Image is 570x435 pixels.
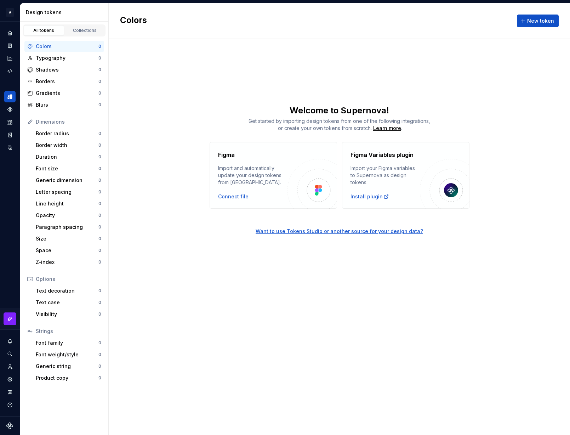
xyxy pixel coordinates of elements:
div: 0 [98,311,101,317]
a: Invite team [4,361,16,372]
div: Settings [4,374,16,385]
a: Paragraph spacing0 [33,221,104,233]
a: Generic string0 [33,361,104,372]
div: 0 [98,300,101,305]
div: Size [36,235,98,242]
div: Import and automatically update your design tokens from [GEOGRAPHIC_DATA]. [218,165,287,186]
a: Letter spacing0 [33,186,104,198]
div: Colors [36,43,98,50]
a: Generic dimension0 [33,175,104,186]
a: Font family0 [33,337,104,349]
a: Data sources [4,142,16,153]
a: Z-index0 [33,256,104,268]
a: Opacity0 [33,210,104,221]
div: 0 [98,236,101,242]
div: Letter spacing [36,188,98,196]
div: Search ⌘K [4,348,16,360]
a: Typography0 [24,52,104,64]
div: 0 [98,154,101,160]
div: 0 [98,375,101,381]
a: Border width0 [33,140,104,151]
a: Text case0 [33,297,104,308]
span: Get started by importing design tokens from one of the following integrations, or create your own... [249,118,430,131]
h2: Colors [120,15,147,27]
a: Border radius0 [33,128,104,139]
div: Font size [36,165,98,172]
a: Space0 [33,245,104,256]
div: Documentation [4,40,16,51]
span: New token [527,17,554,24]
div: Assets [4,117,16,128]
div: 0 [98,189,101,195]
a: Gradients0 [24,87,104,99]
div: Duration [36,153,98,160]
div: Opacity [36,212,98,219]
div: 0 [98,201,101,207]
div: 0 [98,90,101,96]
div: Import your Figma variables to Supernova as design tokens. [350,165,420,186]
div: Install plugin [350,193,389,200]
div: 0 [98,67,101,73]
div: 0 [98,142,101,148]
div: 0 [98,363,101,369]
a: Duration0 [33,151,104,163]
a: Text decoration0 [33,285,104,296]
div: Options [36,276,101,283]
a: Analytics [4,53,16,64]
h4: Figma [218,151,235,159]
div: 0 [98,213,101,218]
div: Product copy [36,374,98,382]
div: A [6,8,14,17]
div: Visibility [36,311,98,318]
a: Font size0 [33,163,104,174]
button: Contact support [4,386,16,398]
a: Blurs0 [24,99,104,111]
div: 0 [98,79,101,84]
div: Text decoration [36,287,98,294]
a: Colors0 [24,41,104,52]
div: 0 [98,44,101,49]
div: Borders [36,78,98,85]
div: Strings [36,328,101,335]
a: Learn more [373,125,401,132]
div: Border radius [36,130,98,137]
div: 0 [98,259,101,265]
div: All tokens [26,28,62,33]
div: Typography [36,55,98,62]
a: Line height0 [33,198,104,209]
div: 0 [98,288,101,294]
button: A [1,5,18,20]
button: Connect file [218,193,249,200]
a: Visibility0 [33,309,104,320]
div: 0 [98,340,101,346]
a: Design tokens [4,91,16,102]
div: Blurs [36,101,98,108]
div: Welcome to Supernova! [109,105,570,116]
div: Z-index [36,259,98,266]
svg: Supernova Logo [6,422,13,429]
button: Notifications [4,335,16,347]
div: Generic dimension [36,177,98,184]
div: Gradients [36,90,98,97]
a: Font weight/style0 [33,349,104,360]
a: Code automation [4,66,16,77]
div: 0 [98,102,101,108]
div: Shadows [36,66,98,73]
div: Font family [36,339,98,346]
a: Storybook stories [4,129,16,141]
div: Paragraph spacing [36,224,98,231]
div: Dimensions [36,118,101,125]
div: 0 [98,55,101,61]
a: Components [4,104,16,115]
div: Border width [36,142,98,149]
div: Space [36,247,98,254]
